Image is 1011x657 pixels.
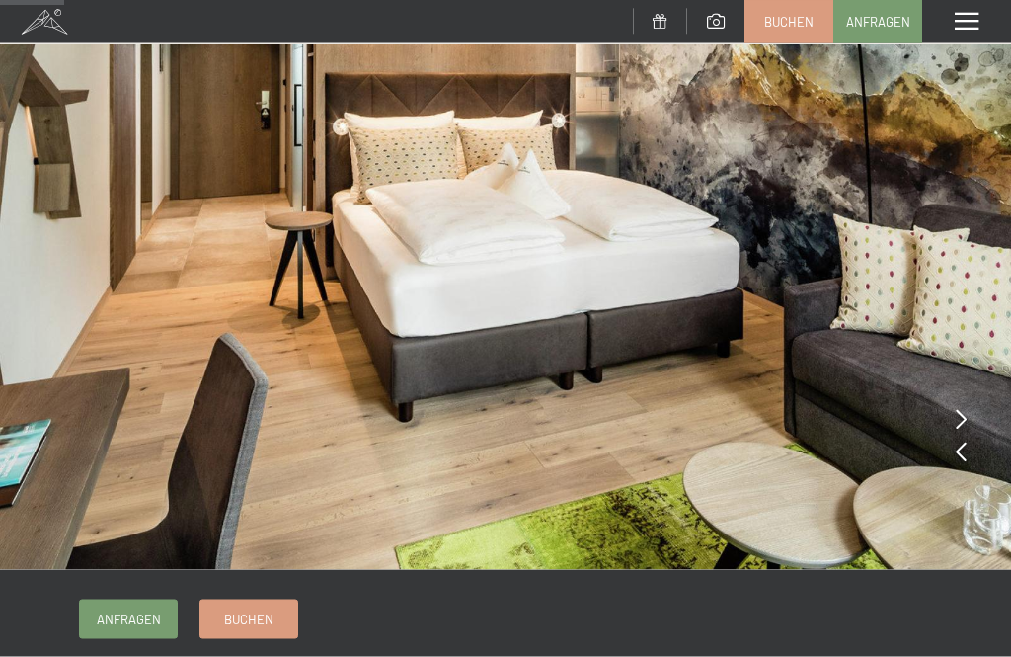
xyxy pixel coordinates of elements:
a: Buchen [200,601,297,638]
a: Anfragen [834,1,921,42]
span: Anfragen [97,611,161,628]
span: Buchen [224,611,273,628]
a: Anfragen [80,601,177,638]
span: Anfragen [846,13,910,31]
a: Buchen [745,1,832,42]
span: Buchen [764,13,814,31]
